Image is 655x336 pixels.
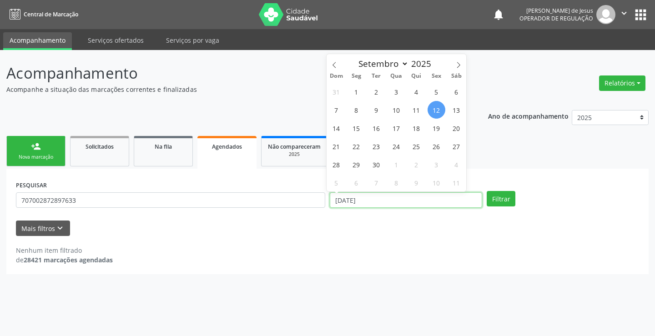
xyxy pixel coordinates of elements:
[348,155,365,173] span: Setembro 29, 2025
[408,137,425,155] span: Setembro 25, 2025
[408,155,425,173] span: Outubro 2, 2025
[487,191,515,206] button: Filtrar
[386,73,406,79] span: Qua
[408,174,425,191] span: Outubro 9, 2025
[446,73,466,79] span: Sáb
[327,73,347,79] span: Dom
[3,32,72,50] a: Acompanhamento
[346,73,366,79] span: Seg
[327,137,345,155] span: Setembro 21, 2025
[55,223,65,233] i: keyboard_arrow_down
[619,8,629,18] i: 
[16,255,113,265] div: de
[406,73,426,79] span: Qui
[368,119,385,137] span: Setembro 16, 2025
[368,101,385,119] span: Setembro 9, 2025
[428,174,445,191] span: Outubro 10, 2025
[160,32,226,48] a: Serviços por vaga
[448,83,465,100] span: Setembro 6, 2025
[327,101,345,119] span: Setembro 7, 2025
[327,155,345,173] span: Setembro 28, 2025
[408,58,438,70] input: Year
[268,151,321,158] div: 2025
[366,73,386,79] span: Ter
[86,143,114,150] span: Solicitados
[16,221,70,236] button: Mais filtroskeyboard_arrow_down
[6,62,456,85] p: Acompanhamento
[428,119,445,137] span: Setembro 19, 2025
[368,174,385,191] span: Outubro 7, 2025
[16,192,325,208] input: Nome, CNS
[24,256,113,264] strong: 28421 marcações agendadas
[426,73,446,79] span: Sex
[388,137,405,155] span: Setembro 24, 2025
[519,7,593,15] div: [PERSON_NAME] de Jesus
[615,5,633,24] button: 
[448,137,465,155] span: Setembro 27, 2025
[368,83,385,100] span: Setembro 2, 2025
[16,178,47,192] label: PESQUISAR
[519,15,593,22] span: Operador de regulação
[428,101,445,119] span: Setembro 12, 2025
[388,83,405,100] span: Setembro 3, 2025
[388,101,405,119] span: Setembro 10, 2025
[13,154,59,160] div: Nova marcação
[448,101,465,119] span: Setembro 13, 2025
[428,155,445,173] span: Outubro 3, 2025
[633,7,649,23] button: apps
[16,246,113,255] div: Nenhum item filtrado
[6,85,456,94] p: Acompanhe a situação das marcações correntes e finalizadas
[428,83,445,100] span: Setembro 5, 2025
[448,174,465,191] span: Outubro 11, 2025
[155,143,172,150] span: Na fila
[212,143,242,150] span: Agendados
[348,83,365,100] span: Setembro 1, 2025
[596,5,615,24] img: img
[408,119,425,137] span: Setembro 18, 2025
[388,174,405,191] span: Outubro 8, 2025
[348,119,365,137] span: Setembro 15, 2025
[448,119,465,137] span: Setembro 20, 2025
[31,141,41,151] div: person_add
[330,192,482,208] input: Selecione um intervalo
[599,75,645,91] button: Relatórios
[368,155,385,173] span: Setembro 30, 2025
[327,174,345,191] span: Outubro 5, 2025
[492,8,505,21] button: notifications
[488,110,569,121] p: Ano de acompanhamento
[348,174,365,191] span: Outubro 6, 2025
[408,83,425,100] span: Setembro 4, 2025
[428,137,445,155] span: Setembro 26, 2025
[327,119,345,137] span: Setembro 14, 2025
[388,155,405,173] span: Outubro 1, 2025
[408,101,425,119] span: Setembro 11, 2025
[348,101,365,119] span: Setembro 8, 2025
[81,32,150,48] a: Serviços ofertados
[448,155,465,173] span: Outubro 4, 2025
[354,57,409,70] select: Month
[24,10,78,18] span: Central de Marcação
[6,7,78,22] a: Central de Marcação
[327,83,345,100] span: Agosto 31, 2025
[388,119,405,137] span: Setembro 17, 2025
[268,143,321,150] span: Não compareceram
[368,137,385,155] span: Setembro 23, 2025
[348,137,365,155] span: Setembro 22, 2025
